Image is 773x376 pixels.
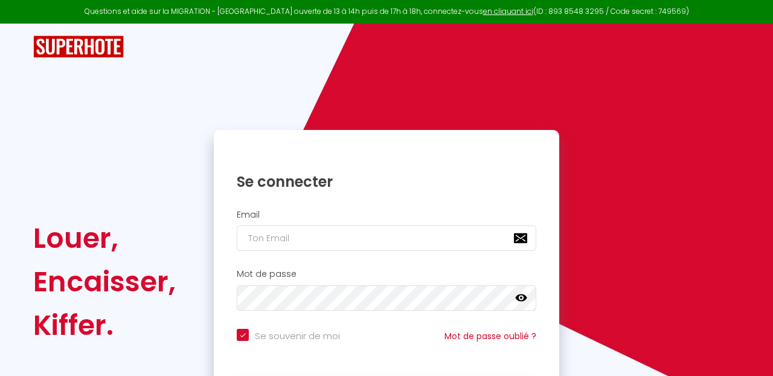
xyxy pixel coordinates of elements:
[237,225,536,251] input: Ton Email
[33,216,176,260] div: Louer,
[33,36,124,58] img: SuperHote logo
[237,172,536,191] h1: Se connecter
[33,303,176,347] div: Kiffer.
[444,330,536,342] a: Mot de passe oublié ?
[237,269,536,279] h2: Mot de passe
[237,210,536,220] h2: Email
[483,6,533,16] a: en cliquant ici
[33,260,176,303] div: Encaisser,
